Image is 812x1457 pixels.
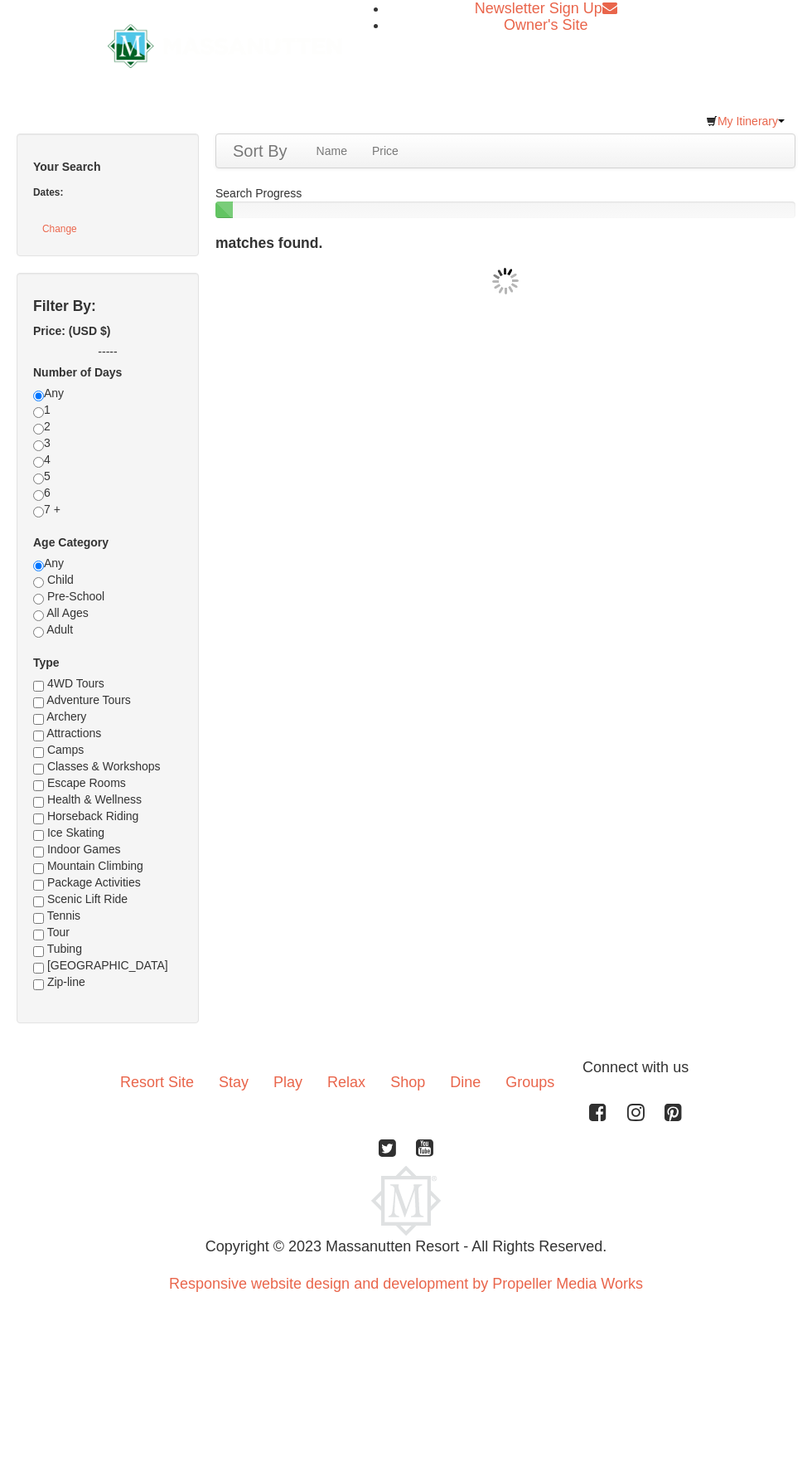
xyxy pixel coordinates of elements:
span: All Ages [46,606,89,619]
span: Escape Rooms [47,776,126,789]
span: [GEOGRAPHIC_DATA] [47,959,168,972]
strong: Age Category [33,536,109,549]
span: Tour [47,925,70,939]
span: Attractions [46,726,101,740]
span: 4WD Tours [47,677,104,690]
a: Dine [437,1056,493,1108]
strong: Number of Days [33,366,122,379]
strong: Price: (USD $) [33,324,110,338]
p: Copyright © 2023 Massanutten Resort - All Rights Reserved. [95,1236,717,1258]
img: Massanutten Resort Logo [371,1166,441,1236]
h4: Filter By: [33,298,182,314]
span: Adult [46,623,73,636]
a: My Itinerary [695,109,795,134]
a: Play [261,1056,315,1108]
div: Search Progress [215,185,795,218]
img: wait gif [492,268,519,294]
span: Ice Skating [47,826,104,839]
div: Any 1 2 3 4 5 6 7 + [33,385,182,534]
span: Adventure Tours [46,693,131,707]
strong: Type [33,656,60,669]
a: Massanutten Resort [108,24,342,63]
span: -- [98,345,105,358]
span: Archery [46,710,86,723]
label: - [33,343,182,360]
span: Scenic Lift Ride [47,892,128,906]
a: Price [360,134,411,168]
span: Tennis [47,909,80,922]
h5: Your Search [33,158,182,175]
a: Responsive website design and development by Propeller Media Works [169,1275,643,1292]
img: Massanutten Resort Logo [108,24,342,69]
span: Package Activities [47,876,141,889]
a: Stay [206,1056,261,1108]
span: Pre-School [47,590,104,603]
span: Camps [47,743,84,756]
a: Shop [378,1056,437,1108]
a: Owner's Site [504,17,587,33]
a: Sort By [216,134,304,168]
span: Tubing [47,942,82,955]
h4: matches found. [215,235,795,251]
span: Classes & Workshops [47,760,161,773]
strong: Dates: [33,187,63,198]
span: -- [109,345,117,358]
span: Horseback Riding [47,809,139,823]
span: Child [47,573,74,586]
span: Indoor Games [47,843,121,856]
div: Any [33,555,182,654]
a: Groups [493,1056,567,1108]
a: Resort Site [108,1056,206,1108]
span: Mountain Climbing [47,859,143,872]
a: Relax [315,1056,378,1108]
button: Change [33,218,86,240]
span: Zip-line [47,975,85,988]
span: Health & Wellness [47,793,142,806]
a: Name [304,134,360,168]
